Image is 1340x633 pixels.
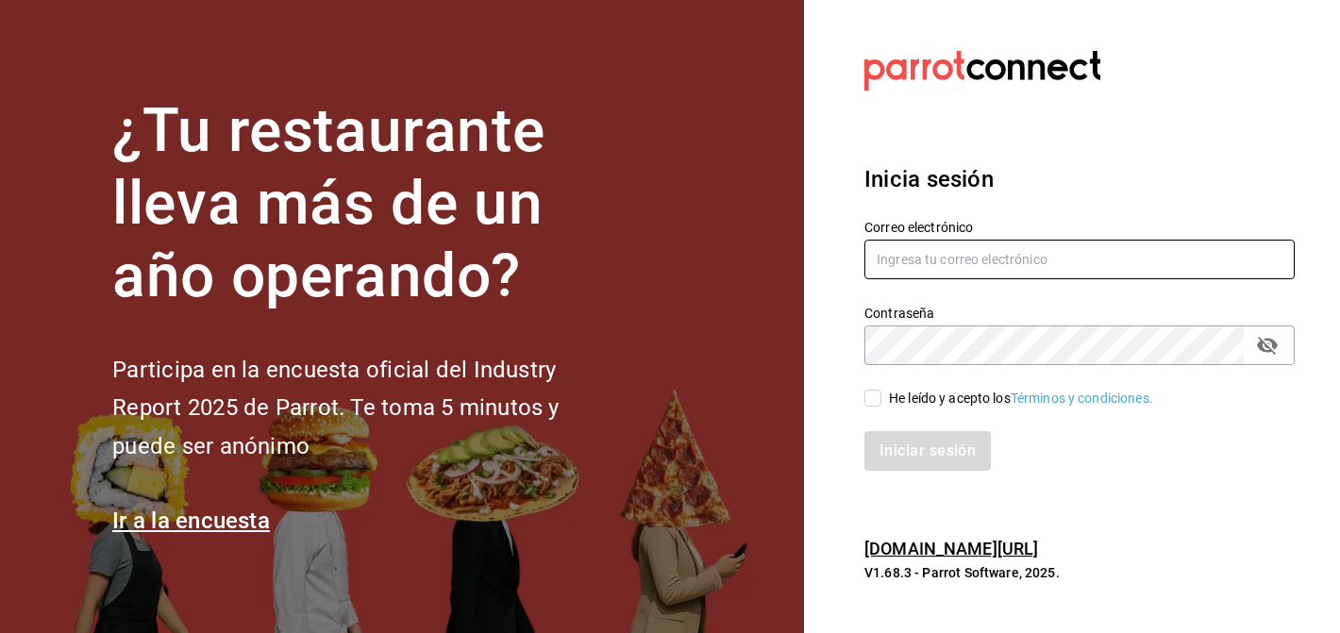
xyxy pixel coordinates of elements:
[112,508,270,534] a: Ir a la encuesta
[864,539,1038,558] a: [DOMAIN_NAME][URL]
[112,351,622,466] h2: Participa en la encuesta oficial del Industry Report 2025 de Parrot. Te toma 5 minutos y puede se...
[864,563,1295,582] p: V1.68.3 - Parrot Software, 2025.
[864,221,1295,234] label: Correo electrónico
[864,162,1295,196] h3: Inicia sesión
[889,389,1153,408] div: He leído y acepto los
[112,95,622,312] h1: ¿Tu restaurante lleva más de un año operando?
[1011,391,1153,406] a: Términos y condiciones.
[864,307,1295,320] label: Contraseña
[1251,329,1283,361] button: passwordField
[864,240,1295,279] input: Ingresa tu correo electrónico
